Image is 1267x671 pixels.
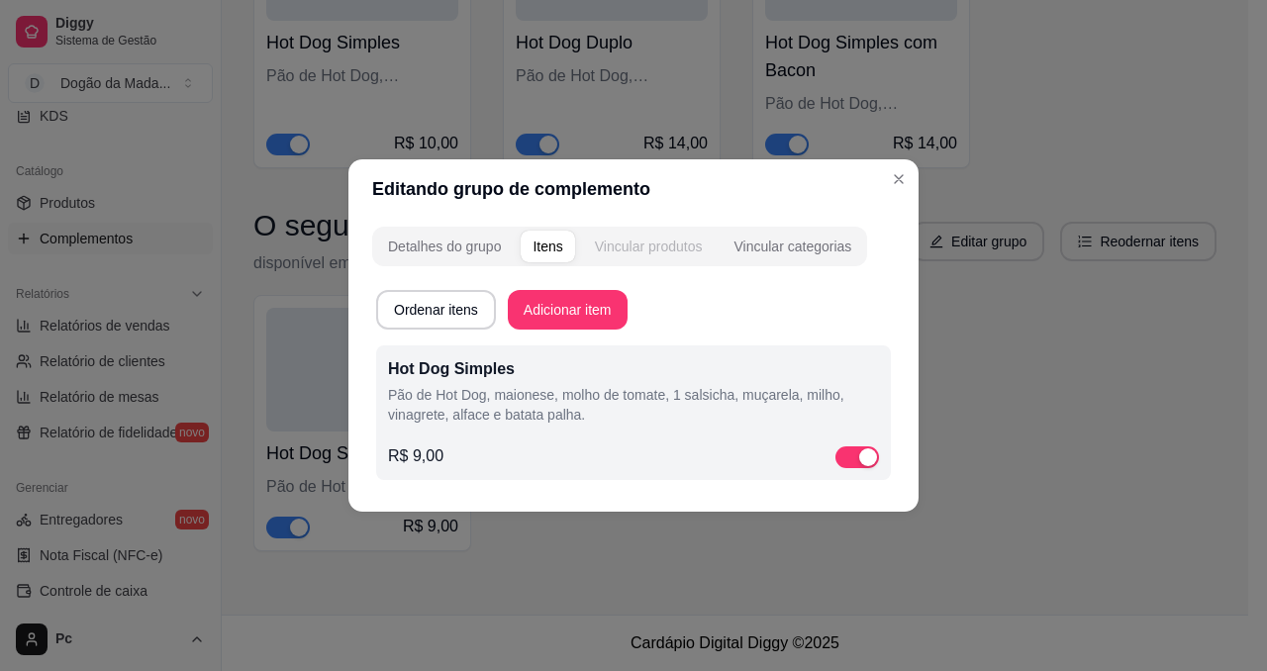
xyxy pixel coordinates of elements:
[533,237,562,256] div: Itens
[388,385,879,425] p: Pão de Hot Dog, maionese, molho de tomate, 1 salsicha, muçarela, milho, vinagrete, alface e batat...
[388,444,443,468] p: R$ 9,00
[388,237,501,256] div: Detalhes do grupo
[733,237,851,256] div: Vincular categorias
[348,159,919,219] header: Editando grupo de complemento
[376,290,496,330] button: Ordenar itens
[883,163,915,195] button: Close
[372,227,895,266] div: complement-group
[388,357,879,381] p: Hot Dog Simples
[595,237,703,256] div: Vincular produtos
[372,227,867,266] div: complement-group
[508,290,628,330] button: Adicionar item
